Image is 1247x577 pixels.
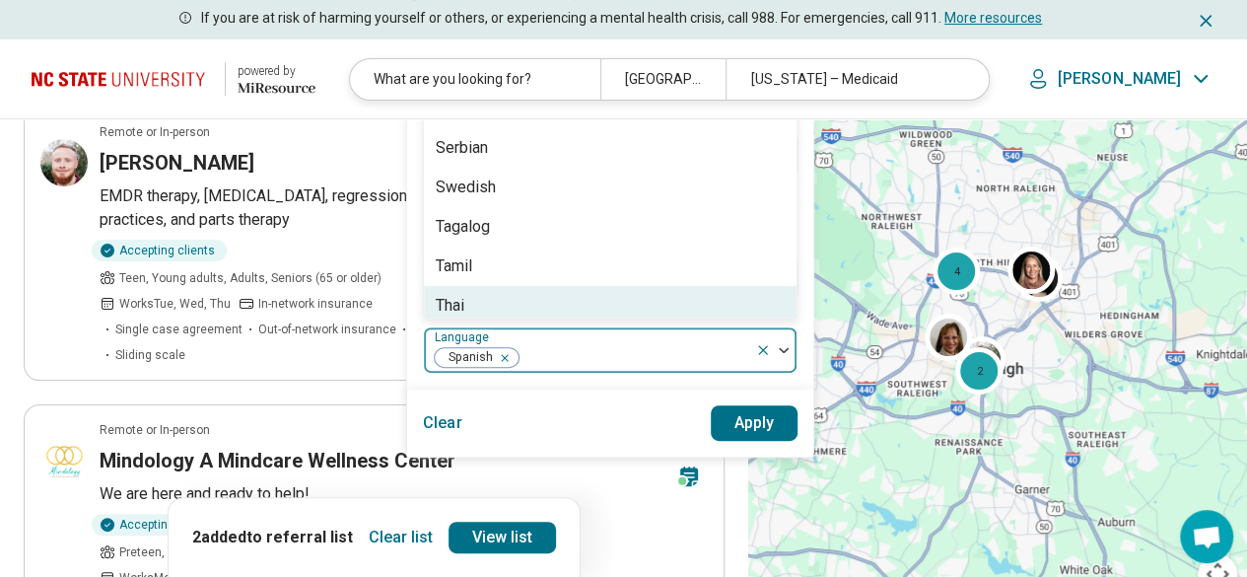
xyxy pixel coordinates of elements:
[92,514,227,536] div: Accepting clients
[1180,510,1233,563] div: Open chat
[436,254,472,278] div: Tamil
[436,294,464,318] div: Thai
[100,421,210,439] p: Remote or In-person
[92,240,227,261] div: Accepting clients
[423,405,462,441] button: Clear
[246,528,353,546] span: to referral list
[1058,69,1181,89] p: [PERSON_NAME]
[600,59,726,100] div: [GEOGRAPHIC_DATA], [GEOGRAPHIC_DATA]
[711,405,798,441] button: Apply
[119,543,430,561] span: Preteen, Teen, Young adults, Adults, Seniors (65 or older)
[1196,8,1215,32] button: Dismiss
[435,348,499,367] span: Spanish
[100,149,254,177] h3: [PERSON_NAME]
[119,295,231,313] span: Works Tue, Wed, Thu
[955,346,1003,394] div: 2
[32,55,315,103] a: North Carolina State University powered by
[192,526,353,549] p: 2 added
[100,482,708,506] p: We are here and ready to help!
[436,215,490,239] div: Tagalog
[436,136,488,160] div: Serbian
[32,55,213,103] img: North Carolina State University
[449,522,556,553] a: View list
[100,184,708,232] p: EMDR therapy, [MEDICAL_DATA], regression therapy, somatic/grounding practices, and parts therapy
[361,522,441,553] button: Clear list
[726,59,976,100] div: [US_STATE] – Medicaid
[258,295,373,313] span: In-network insurance
[933,247,980,294] div: 4
[944,10,1042,26] a: More resources
[100,123,210,141] p: Remote or In-person
[350,59,600,100] div: What are you looking for?
[115,346,185,364] span: Sliding scale
[201,8,1042,29] p: If you are at risk of harming yourself or others, or experiencing a mental health crisis, call 98...
[119,269,381,287] span: Teen, Young adults, Adults, Seniors (65 or older)
[238,62,315,80] div: powered by
[435,329,493,343] label: Language
[436,176,496,199] div: Swedish
[258,321,396,338] span: Out-of-network insurance
[115,321,242,338] span: Single case agreement
[100,447,455,474] h3: Mindology A Mindcare Wellness Center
